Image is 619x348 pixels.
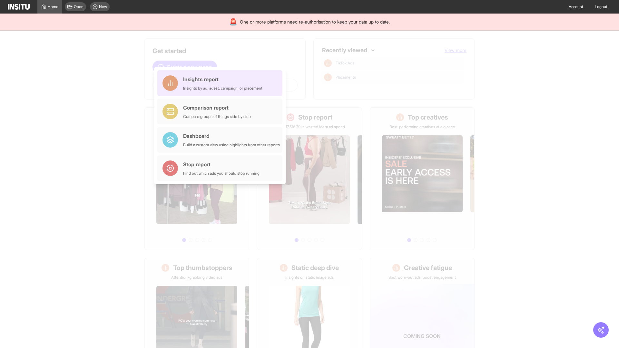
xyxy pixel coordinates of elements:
[183,104,251,111] div: Comparison report
[99,4,107,9] span: New
[48,4,58,9] span: Home
[183,142,280,148] div: Build a custom view using highlights from other reports
[183,171,260,176] div: Find out which ads you should stop running
[183,132,280,140] div: Dashboard
[74,4,84,9] span: Open
[183,75,262,83] div: Insights report
[183,160,260,168] div: Stop report
[8,4,30,10] img: Logo
[183,114,251,119] div: Compare groups of things side by side
[183,86,262,91] div: Insights by ad, adset, campaign, or placement
[229,17,237,26] div: 🚨
[240,19,390,25] span: One or more platforms need re-authorisation to keep your data up to date.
